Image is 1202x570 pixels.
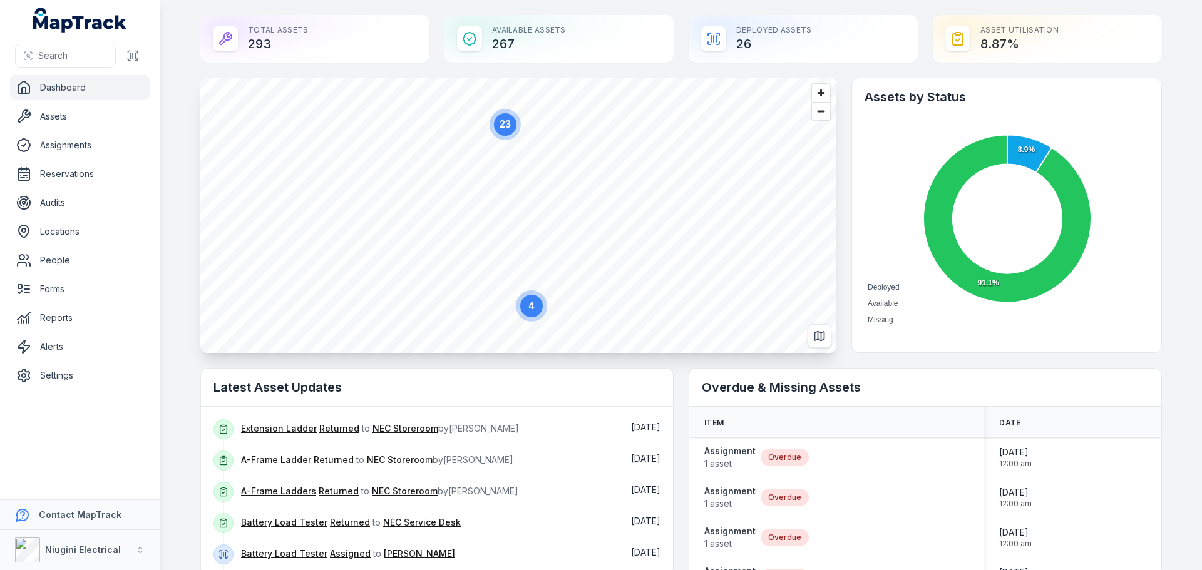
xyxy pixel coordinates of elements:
[704,537,756,550] span: 1 asset
[865,88,1149,106] h2: Assets by Status
[999,459,1032,469] span: 12:00 am
[319,422,359,435] a: Returned
[372,485,438,497] a: NEC Storeroom
[631,453,660,464] time: 8/12/2025, 8:35:43 AM
[704,445,756,457] strong: Assignment
[808,324,831,348] button: Switch to Map View
[704,485,756,510] a: Assignment1 asset
[241,454,311,466] a: A-Frame Ladder
[10,161,150,186] a: Reservations
[241,517,461,527] span: to
[999,446,1032,469] time: 4/30/2025, 12:00:00 AM
[15,44,116,68] button: Search
[529,300,535,311] text: 4
[241,485,316,497] a: A-Frame Ladders
[10,104,150,129] a: Assets
[631,453,660,464] span: [DATE]
[631,484,660,495] time: 8/12/2025, 8:35:19 AM
[704,445,756,470] a: Assignment1 asset
[241,547,327,560] a: Battery Load Tester
[631,547,660,557] time: 8/6/2025, 11:26:00 AM
[45,544,121,555] strong: Niugini Electrical
[10,277,150,302] a: Forms
[10,190,150,215] a: Audits
[241,548,455,559] span: to
[10,363,150,388] a: Settings
[704,418,724,428] span: Item
[10,305,150,330] a: Reports
[500,119,511,130] text: 23
[868,315,893,324] span: Missing
[10,133,150,158] a: Assignments
[999,499,1032,509] span: 12:00 am
[702,379,1149,396] h2: Overdue & Missing Assets
[330,516,370,529] a: Returned
[10,334,150,359] a: Alerts
[812,84,830,102] button: Zoom in
[241,486,518,496] span: to by [PERSON_NAME]
[241,454,513,465] span: to by [PERSON_NAME]
[372,422,438,435] a: NEC Storeroom
[319,485,359,497] a: Returned
[200,78,836,353] canvas: Map
[999,446,1032,459] span: [DATE]
[241,423,519,434] span: to by [PERSON_NAME]
[999,526,1032,549] time: 4/30/2025, 12:00:00 AM
[704,497,756,510] span: 1 asset
[241,422,317,435] a: Extension Ladder
[868,283,900,292] span: Deployed
[631,516,660,526] time: 8/7/2025, 4:07:26 PM
[330,547,371,560] a: Assigned
[761,449,809,466] div: Overdue
[761,529,809,546] div: Overdue
[631,547,660,557] span: [DATE]
[383,516,461,529] a: NEC Service Desk
[999,486,1032,509] time: 4/30/2025, 12:00:00 AM
[704,525,756,550] a: Assignment1 asset
[704,457,756,470] span: 1 asset
[704,485,756,497] strong: Assignment
[384,547,455,560] a: [PERSON_NAME]
[704,525,756,537] strong: Assignment
[761,489,809,506] div: Overdue
[631,422,660,432] time: 8/12/2025, 8:36:46 AM
[631,516,660,526] span: [DATE]
[999,418,1020,428] span: Date
[33,8,127,33] a: MapTrack
[631,422,660,432] span: [DATE]
[10,248,150,273] a: People
[868,299,898,308] span: Available
[39,509,121,520] strong: Contact MapTrack
[367,454,433,466] a: NEC Storeroom
[812,102,830,120] button: Zoom out
[38,49,68,62] span: Search
[10,219,150,244] a: Locations
[314,454,354,466] a: Returned
[10,75,150,100] a: Dashboard
[999,526,1032,539] span: [DATE]
[631,484,660,495] span: [DATE]
[241,516,327,529] a: Battery Load Tester
[999,486,1032,499] span: [DATE]
[213,379,660,396] h2: Latest Asset Updates
[999,539,1032,549] span: 12:00 am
